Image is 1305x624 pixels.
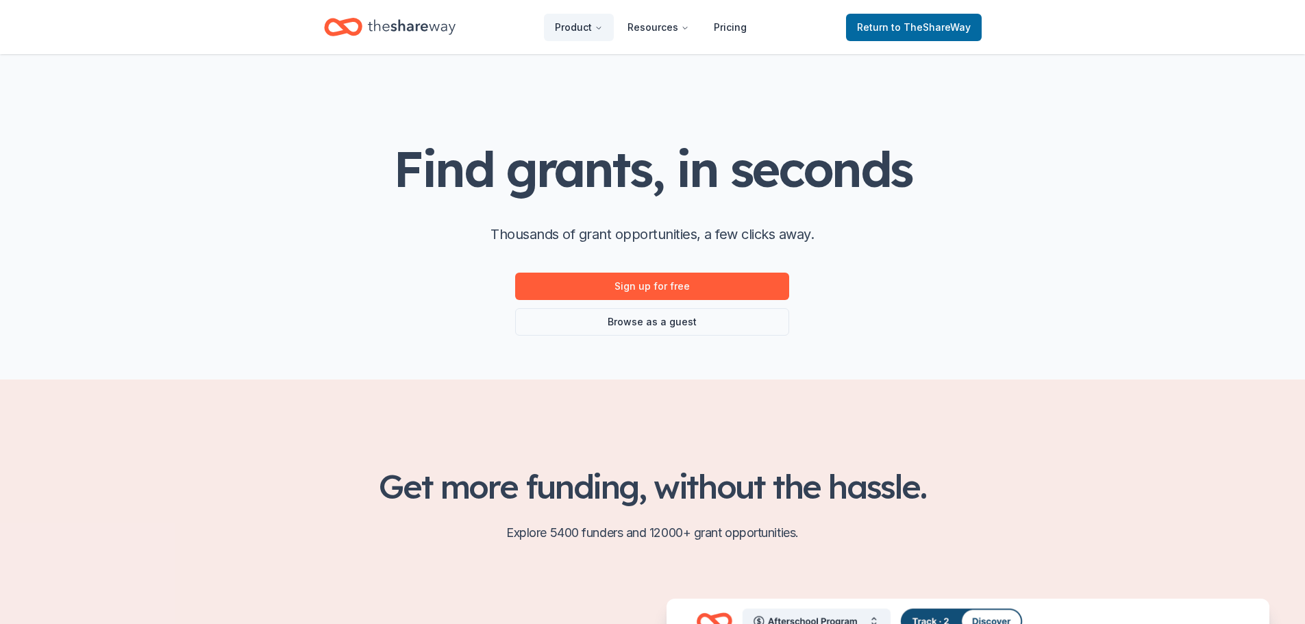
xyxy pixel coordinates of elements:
p: Thousands of grant opportunities, a few clicks away. [490,223,814,245]
a: Browse as a guest [515,308,789,336]
a: Pricing [703,14,758,41]
span: to TheShareWay [891,21,971,33]
button: Product [544,14,614,41]
a: Home [324,11,456,43]
button: Resources [617,14,700,41]
a: Returnto TheShareWay [846,14,982,41]
h1: Find grants, in seconds [393,142,911,196]
a: Sign up for free [515,273,789,300]
p: Explore 5400 funders and 12000+ grant opportunities. [324,522,982,544]
nav: Main [544,11,758,43]
h2: Get more funding, without the hassle. [324,467,982,506]
span: Return [857,19,971,36]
